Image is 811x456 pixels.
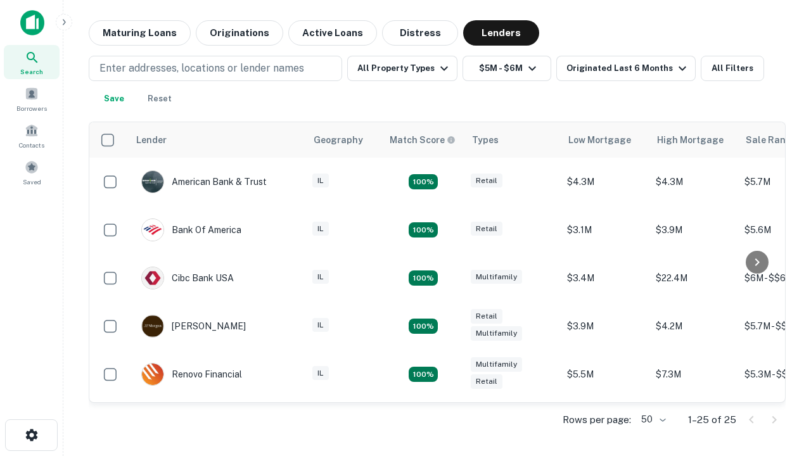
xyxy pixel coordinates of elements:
div: Multifamily [471,326,522,341]
button: Save your search to get updates of matches that match your search criteria. [94,86,134,111]
div: IL [312,174,329,188]
td: $3.1M [561,206,649,254]
div: Types [472,132,499,148]
div: Geography [314,132,363,148]
div: High Mortgage [657,132,724,148]
td: $22.4M [649,254,738,302]
div: Retail [471,374,502,389]
td: $3.9M [561,302,649,350]
div: Originated Last 6 Months [566,61,690,76]
div: Cibc Bank USA [141,267,234,289]
button: Lenders [463,20,539,46]
button: Originated Last 6 Months [556,56,696,81]
h6: Match Score [390,133,453,147]
img: picture [142,364,163,385]
td: $7.3M [649,350,738,398]
img: picture [142,219,163,241]
th: High Mortgage [649,122,738,158]
div: American Bank & Trust [141,170,267,193]
div: IL [312,366,329,381]
button: Reset [139,86,180,111]
button: Active Loans [288,20,377,46]
span: Saved [23,177,41,187]
div: Matching Properties: 4, hasApolloMatch: undefined [409,222,438,237]
div: Renovo Financial [141,363,242,386]
img: picture [142,171,163,193]
th: Lender [129,122,306,158]
p: Rows per page: [563,412,631,427]
div: Matching Properties: 4, hasApolloMatch: undefined [409,367,438,382]
button: All Property Types [347,56,457,81]
a: Contacts [4,118,60,153]
button: Maturing Loans [89,20,191,46]
div: IL [312,270,329,284]
td: $5.5M [561,350,649,398]
div: Bank Of America [141,218,241,241]
div: Matching Properties: 7, hasApolloMatch: undefined [409,174,438,189]
a: Search [4,45,60,79]
td: $3.4M [561,254,649,302]
div: IL [312,318,329,332]
button: All Filters [701,56,764,81]
img: picture [142,315,163,337]
span: Contacts [19,140,44,150]
th: Geography [306,122,382,158]
div: Retail [471,222,502,236]
div: Multifamily [471,270,522,284]
div: Low Mortgage [568,132,631,148]
p: Enter addresses, locations or lender names [99,61,304,76]
div: Multifamily [471,357,522,372]
div: Matching Properties: 4, hasApolloMatch: undefined [409,319,438,334]
a: Saved [4,155,60,189]
button: Distress [382,20,458,46]
div: Retail [471,174,502,188]
div: Matching Properties: 4, hasApolloMatch: undefined [409,270,438,286]
span: Search [20,66,43,77]
p: 1–25 of 25 [688,412,736,427]
div: Lender [136,132,167,148]
div: Capitalize uses an advanced AI algorithm to match your search with the best lender. The match sco... [390,133,456,147]
td: $3.9M [649,206,738,254]
img: capitalize-icon.png [20,10,44,35]
button: Originations [196,20,283,46]
span: Borrowers [16,103,47,113]
div: IL [312,222,329,236]
iframe: Chat Widget [748,314,811,375]
div: 50 [636,410,668,429]
th: Types [464,122,561,158]
th: Low Mortgage [561,122,649,158]
div: Retail [471,309,502,324]
a: Borrowers [4,82,60,116]
div: [PERSON_NAME] [141,315,246,338]
td: $2.2M [561,398,649,446]
img: picture [142,267,163,289]
th: Capitalize uses an advanced AI algorithm to match your search with the best lender. The match sco... [382,122,464,158]
td: $4.3M [561,158,649,206]
button: $5M - $6M [463,56,551,81]
button: Enter addresses, locations or lender names [89,56,342,81]
td: $4.2M [649,302,738,350]
td: $4.3M [649,158,738,206]
td: $3.1M [649,398,738,446]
